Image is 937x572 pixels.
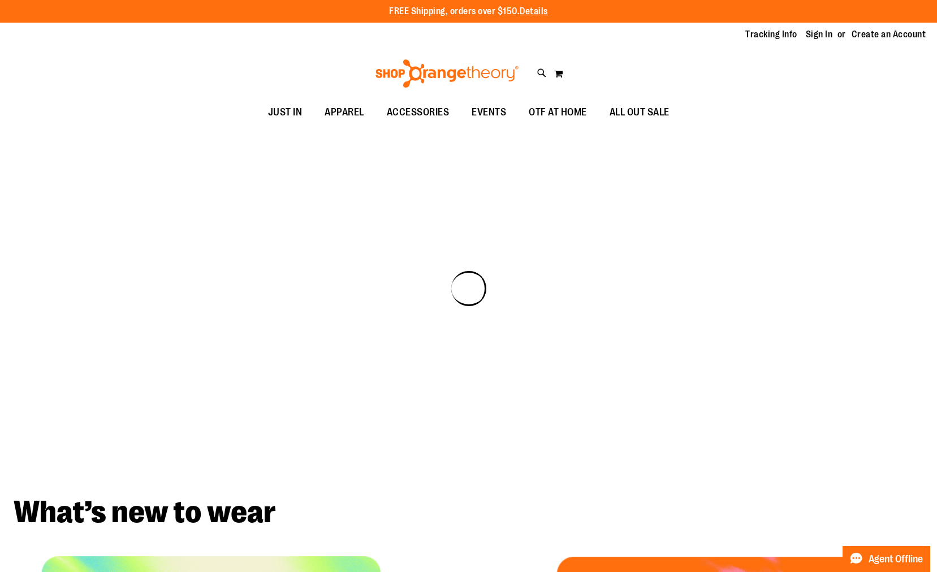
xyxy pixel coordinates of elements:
[472,100,506,125] span: EVENTS
[374,59,520,88] img: Shop Orangetheory
[325,100,364,125] span: APPAREL
[520,6,548,16] a: Details
[389,5,548,18] p: FREE Shipping, orders over $150.
[14,497,923,528] h2: What’s new to wear
[529,100,587,125] span: OTF AT HOME
[745,28,797,41] a: Tracking Info
[517,100,598,126] a: OTF AT HOME
[387,100,450,125] span: ACCESSORIES
[460,100,517,126] a: EVENTS
[268,100,303,125] span: JUST IN
[598,100,681,126] a: ALL OUT SALE
[610,100,670,125] span: ALL OUT SALE
[313,100,375,126] a: APPAREL
[375,100,461,126] a: ACCESSORIES
[257,100,314,126] a: JUST IN
[843,546,930,572] button: Agent Offline
[806,28,833,41] a: Sign In
[869,554,923,565] span: Agent Offline
[852,28,926,41] a: Create an Account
